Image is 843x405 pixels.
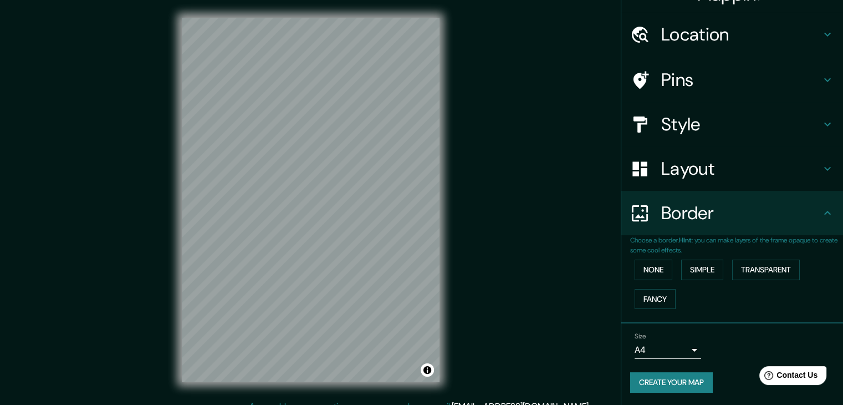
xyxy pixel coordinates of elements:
[635,332,646,341] label: Size
[421,363,434,377] button: Toggle attribution
[635,289,676,310] button: Fancy
[621,12,843,57] div: Location
[635,341,701,359] div: A4
[621,102,843,146] div: Style
[621,58,843,102] div: Pins
[661,113,821,135] h4: Style
[630,372,713,393] button: Create your map
[661,69,821,91] h4: Pins
[681,260,723,280] button: Simple
[732,260,800,280] button: Transparent
[679,236,692,245] b: Hint
[635,260,672,280] button: None
[630,235,843,255] p: Choose a border. : you can make layers of the frame opaque to create some cool effects.
[621,146,843,191] div: Layout
[661,158,821,180] h4: Layout
[182,18,440,382] canvas: Map
[661,202,821,224] h4: Border
[661,23,821,45] h4: Location
[621,191,843,235] div: Border
[744,362,831,393] iframe: Help widget launcher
